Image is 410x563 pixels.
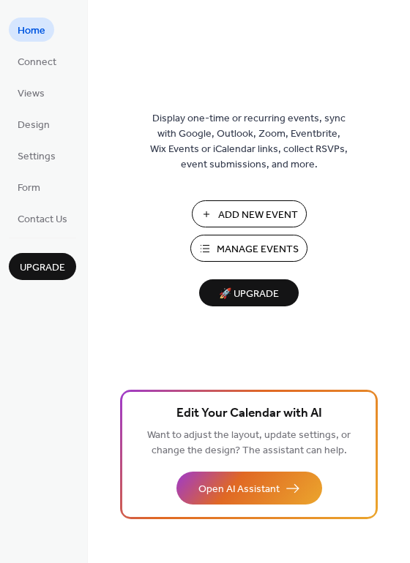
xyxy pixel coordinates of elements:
[218,208,298,223] span: Add New Event
[9,206,76,230] a: Contact Us
[176,472,322,505] button: Open AI Assistant
[18,86,45,102] span: Views
[192,200,307,227] button: Add New Event
[9,18,54,42] a: Home
[18,181,40,196] span: Form
[176,404,322,424] span: Edit Your Calendar with AI
[190,235,307,262] button: Manage Events
[198,482,280,497] span: Open AI Assistant
[18,149,56,165] span: Settings
[147,426,351,461] span: Want to adjust the layout, update settings, or change the design? The assistant can help.
[9,143,64,167] a: Settings
[208,284,290,304] span: 🚀 Upgrade
[9,49,65,73] a: Connect
[199,279,299,306] button: 🚀 Upgrade
[20,260,65,276] span: Upgrade
[9,112,59,136] a: Design
[9,253,76,280] button: Upgrade
[9,80,53,105] a: Views
[18,118,50,133] span: Design
[9,175,49,199] a: Form
[217,242,299,257] span: Manage Events
[18,23,45,39] span: Home
[18,55,56,70] span: Connect
[150,111,348,173] span: Display one-time or recurring events, sync with Google, Outlook, Zoom, Eventbrite, Wix Events or ...
[18,212,67,227] span: Contact Us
